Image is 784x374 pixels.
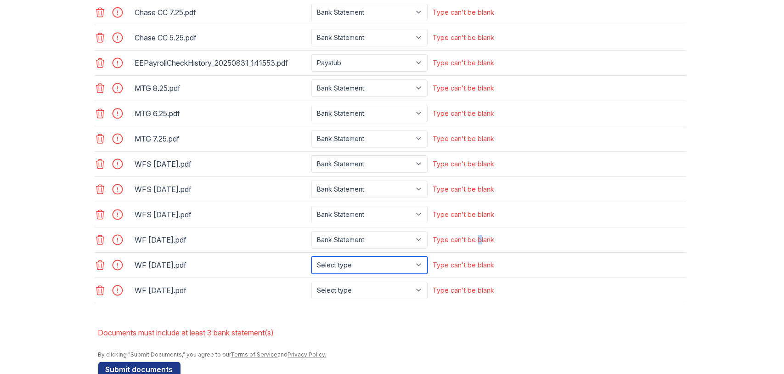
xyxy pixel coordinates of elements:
div: EEPayrollCheckHistory_20250831_141553.pdf [135,56,308,70]
div: WF [DATE].pdf [135,232,308,247]
div: Type can't be blank [433,261,495,270]
a: Privacy Policy. [288,351,327,358]
div: Type can't be blank [433,210,495,219]
div: WFS [DATE].pdf [135,157,308,171]
div: MTG 7.25.pdf [135,131,308,146]
div: Type can't be blank [433,185,495,194]
div: Type can't be blank [433,84,495,93]
div: Type can't be blank [433,8,495,17]
div: WFS [DATE].pdf [135,182,308,197]
div: Type can't be blank [433,134,495,143]
div: By clicking "Submit Documents," you agree to our and [98,351,686,358]
div: Type can't be blank [433,109,495,118]
div: Type can't be blank [433,235,495,244]
div: Type can't be blank [433,33,495,42]
div: Type can't be blank [433,286,495,295]
div: WF [DATE].pdf [135,283,308,298]
div: Type can't be blank [433,159,495,169]
div: Chase CC 7.25.pdf [135,5,308,20]
div: WF [DATE].pdf [135,258,308,272]
li: Documents must include at least 3 bank statement(s) [98,323,686,342]
a: Terms of Service [231,351,278,358]
div: WFS [DATE].pdf [135,207,308,222]
div: Chase CC 5.25.pdf [135,30,308,45]
div: MTG 6.25.pdf [135,106,308,121]
div: MTG 8.25.pdf [135,81,308,96]
div: Type can't be blank [433,58,495,68]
